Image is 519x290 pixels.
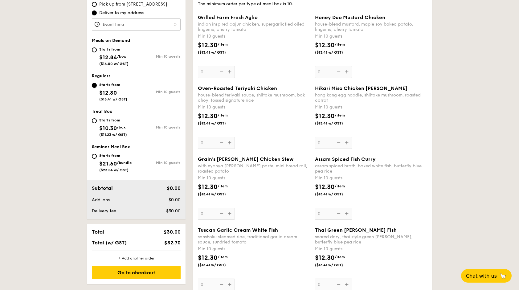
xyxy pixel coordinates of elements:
div: house-blend mustard, maple soy baked potato, linguine, cherry tomato [315,22,427,32]
span: ($13.41 w/ GST) [315,192,357,197]
span: $12.30 [198,183,218,191]
span: $12.30 [198,112,218,120]
input: Event time [92,18,181,31]
input: Deliver to my address [92,10,97,15]
span: ($13.41 w/ GST) [198,263,240,268]
span: $12.30 [315,42,335,49]
span: Total (w/ GST) [92,240,127,246]
span: /item [335,113,345,117]
input: Starts from$12.84/box($14.00 w/ GST)Min 10 guests [92,47,97,52]
div: Min 10 guests [198,33,310,39]
div: house-blend teriyaki sauce, shiitake mushroom, bok choy, tossed signature rice [198,92,310,103]
div: Min 10 guests [315,104,427,110]
div: assam spiced broth, baked white fish, butterfly blue pea rice [315,163,427,174]
span: ($13.41 w/ GST) [315,50,357,55]
span: $12.30 [198,254,218,262]
span: $0.00 [169,197,181,202]
span: $10.30 [99,125,117,132]
span: Oven-Roasted Teriyaki Chicken [198,85,277,91]
span: Tuscan Garlic Cream White Fish [198,227,278,233]
span: $12.84 [99,54,117,61]
span: /item [218,184,228,188]
span: ($13.41 w/ GST) [315,121,357,126]
div: Starts from [99,82,127,87]
span: /item [218,113,228,117]
span: Delivery fee [92,208,116,214]
span: /bundle [117,161,132,165]
span: Meals on Demand [92,38,130,43]
input: Starts from$12.30($13.41 w/ GST)Min 10 guests [92,83,97,88]
span: /item [218,42,228,47]
span: /item [218,255,228,259]
span: ($14.00 w/ GST) [99,62,129,66]
div: Min 10 guests [136,125,181,129]
div: Min 10 guests [198,246,310,252]
div: Min 10 guests [136,161,181,165]
span: Thai Green [PERSON_NAME] Fish [315,227,397,233]
div: Min 10 guests [198,175,310,181]
span: ($13.41 w/ GST) [198,50,240,55]
span: ($13.41 w/ GST) [198,192,240,197]
span: ($11.23 w/ GST) [99,133,127,137]
span: ($13.41 w/ GST) [99,97,127,101]
div: Starts from [99,47,129,52]
span: $30.00 [164,229,181,235]
span: 🦙 [499,272,507,280]
span: ($13.41 w/ GST) [315,263,357,268]
span: /box [117,125,126,129]
div: sanshoku steamed rice, traditional garlic cream sauce, sundried tomato [198,234,310,245]
span: $21.60 [99,160,117,167]
div: hong kong egg noodle, shiitake mushroom, roasted carrot [315,92,427,103]
span: /item [335,255,345,259]
span: /box [117,54,126,59]
span: Add-ons [92,197,110,202]
div: Starts from [99,118,127,123]
div: indian inspired cajun chicken, supergarlicfied oiled linguine, cherry tomato [198,22,310,32]
div: Min 10 guests [315,246,427,252]
span: Grilled Farm Fresh Aglio [198,14,258,20]
span: Chat with us [466,273,497,279]
span: $12.30 [198,42,218,49]
div: Go to checkout [92,266,181,279]
span: Total [92,229,104,235]
span: Deliver to my address [99,10,144,16]
span: Pick up from [STREET_ADDRESS] [99,1,167,7]
span: ($13.41 w/ GST) [198,121,240,126]
div: Min 10 guests [136,90,181,94]
div: seared dory, thai style green [PERSON_NAME], butterfly blue pea rice [315,234,427,245]
span: Assam Spiced Fish Curry [315,156,376,162]
div: + Add another order [92,256,181,261]
span: $12.30 [315,183,335,191]
div: Min 10 guests [315,33,427,39]
span: Regulars [92,73,111,79]
span: Treat Box [92,109,112,114]
div: with nyonya [PERSON_NAME] paste, mini bread roll, roasted potato [198,163,310,174]
span: /item [335,42,345,47]
span: $0.00 [167,185,181,191]
input: Pick up from [STREET_ADDRESS] [92,2,97,7]
span: Honey Duo Mustard Chicken [315,14,385,20]
button: Chat with us🦙 [461,269,512,283]
span: Grain's [PERSON_NAME] Chicken Stew [198,156,293,162]
input: Starts from$10.30/box($11.23 w/ GST)Min 10 guests [92,118,97,123]
span: $12.30 [315,254,335,262]
span: Hikari Miso Chicken [PERSON_NAME] [315,85,407,91]
span: $32.70 [164,240,181,246]
div: Min 10 guests [315,175,427,181]
div: Min 10 guests [136,54,181,59]
span: Subtotal [92,185,113,191]
span: $30.00 [166,208,181,214]
span: $12.30 [315,112,335,120]
span: $12.30 [99,89,117,96]
span: /item [335,184,345,188]
span: Seminar Meal Box [92,144,130,149]
div: Starts from [99,153,132,158]
div: Min 10 guests [198,104,310,110]
input: Starts from$21.60/bundle($23.54 w/ GST)Min 10 guests [92,154,97,159]
span: ($23.54 w/ GST) [99,168,129,172]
